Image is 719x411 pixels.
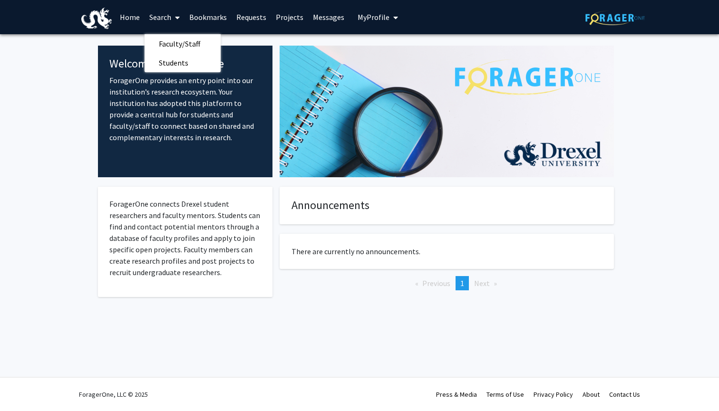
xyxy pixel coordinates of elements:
[291,199,602,212] h4: Announcements
[534,390,573,399] a: Privacy Policy
[109,57,261,71] h4: Welcome to ForagerOne
[486,390,524,399] a: Terms of Use
[609,390,640,399] a: Contact Us
[422,278,450,288] span: Previous
[109,198,261,278] p: ForagerOne connects Drexel student researchers and faculty mentors. Students can find and contact...
[436,390,477,399] a: Press & Media
[79,378,148,411] div: ForagerOne, LLC © 2025
[145,56,221,70] a: Students
[232,0,271,34] a: Requests
[308,0,349,34] a: Messages
[271,0,308,34] a: Projects
[185,0,232,34] a: Bookmarks
[145,53,203,72] span: Students
[358,12,389,22] span: My Profile
[81,8,112,29] img: Drexel University Logo
[7,368,40,404] iframe: Chat
[280,46,614,177] img: Cover Image
[460,278,464,288] span: 1
[474,278,490,288] span: Next
[109,75,261,143] p: ForagerOne provides an entry point into our institution’s research ecosystem. Your institution ha...
[291,246,602,257] p: There are currently no announcements.
[115,0,145,34] a: Home
[145,0,185,34] a: Search
[145,37,221,51] a: Faculty/Staff
[145,34,214,53] span: Faculty/Staff
[585,10,645,25] img: ForagerOne Logo
[583,390,600,399] a: About
[280,276,614,290] ul: Pagination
